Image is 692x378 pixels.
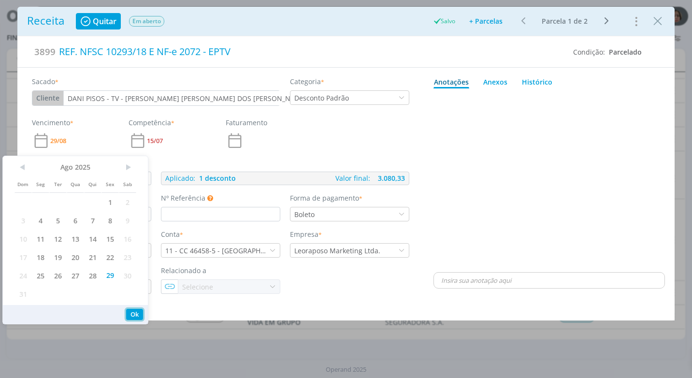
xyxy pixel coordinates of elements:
span: 3899 [34,45,56,58]
label: Relacionado a [161,265,206,276]
span: 15/07 [147,138,163,144]
span: 6 [67,211,84,230]
span: 13 [67,230,84,248]
a: Histórico [521,73,553,88]
button: + Parcelas [463,15,509,28]
label: Forma de pagamento [290,193,362,203]
div: 11 - CC 46458-5 - ITAÚ [161,246,269,256]
span: 29/08 [50,138,66,144]
div: dialog [17,7,675,320]
div: Boleto [294,209,317,219]
div: Salvo [432,17,455,26]
div: DANI PISOS - TV - RENATA LUIZA TOLEDO DOS REIS LTDA [64,93,300,103]
span: > [119,160,136,174]
div: Selecione [182,282,215,292]
div: DANI PISOS - TV - [PERSON_NAME] [PERSON_NAME] DOS [PERSON_NAME] LTDA [68,93,300,103]
label: Categoria [290,76,324,87]
div: Leoraposo Marketing Ltda. [294,246,382,256]
span: 15 [101,230,119,248]
div: 11 - CC 46458-5 - [GEOGRAPHIC_DATA] [165,246,269,256]
div: Desconto Padrão [294,93,351,103]
button: Quitar [76,13,121,29]
span: Ago 2025 [32,160,119,174]
span: 25 [32,266,49,285]
span: Sex [101,174,119,193]
div: Boleto [290,209,317,219]
span: 29 [101,266,119,285]
span: 22 [101,248,119,266]
span: 20 [67,248,84,266]
div: Desconto Padrão [290,93,351,103]
span: 28 [84,266,101,285]
span: Sab [119,174,136,193]
span: 24 [14,266,32,285]
h1: Receita [27,15,64,28]
div: Aplicado: [165,175,195,182]
label: Nº Referência [161,193,205,203]
span: 10 [14,230,32,248]
span: 8 [101,211,119,230]
span: Seg [32,174,49,193]
label: Empresa [290,229,322,239]
button: Parcela 1 de 2 [537,15,592,27]
div: REF. NFSC 10293/18 E NF-e 2072 - EPTV [56,41,566,62]
span: 17 [14,248,32,266]
span: 5 [49,211,67,230]
span: 1 [101,193,119,211]
button: Em aberto [129,15,165,27]
span: Qui [84,174,101,193]
div: Selecione [178,282,215,292]
a: Anotações [433,73,469,88]
span: 9 [119,211,136,230]
span: Dom [14,174,32,193]
label: Sacado [32,76,58,87]
div: Anexos [483,77,507,87]
button: Cliente [32,91,63,105]
div: 1 desconto [199,175,236,182]
span: Quitar [93,17,116,25]
span: 3.080,33 [378,174,405,183]
span: Parcelado [609,47,642,57]
span: 2 [119,193,136,211]
span: 7 [84,211,101,230]
span: Valor final: [335,174,370,183]
div: Condição: [573,47,642,57]
span: 16 [119,230,136,248]
span: Ter [49,174,67,193]
span: 21 [84,248,101,266]
span: 4 [32,211,49,230]
span: 18 [32,248,49,266]
span: 26 [49,266,67,285]
span: 12 [49,230,67,248]
button: Close [650,13,665,29]
span: Qua [67,174,84,193]
span: < [14,160,32,174]
span: 11 [32,230,49,248]
label: Competência [129,117,174,128]
label: Conta [161,229,183,239]
label: Faturamento [226,117,267,128]
button: Aplicado:1 descontoValor final:3.080,33 [161,172,409,185]
button: Ok [126,309,143,320]
span: 19 [49,248,67,266]
span: 31 [14,285,32,303]
div: Leoraposo Marketing Ltda. [290,246,382,256]
span: 27 [67,266,84,285]
label: Vencimento [32,117,73,128]
span: 23 [119,248,136,266]
span: 30 [119,266,136,285]
span: 14 [84,230,101,248]
span: Em aberto [129,16,164,27]
span: 3 [14,211,32,230]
